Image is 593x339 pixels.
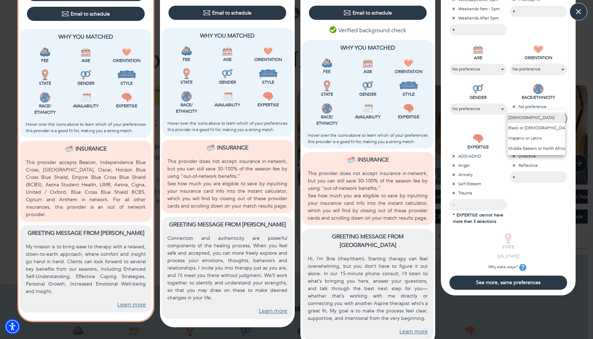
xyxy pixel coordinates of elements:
[508,123,565,133] li: Black or [DEMOGRAPHIC_DATA]
[508,143,565,154] li: Middle Eastern or North African
[508,133,565,143] li: Hispanic or Latinx
[508,113,565,123] li: [DEMOGRAPHIC_DATA]
[5,319,20,334] div: Accessibility Menu
[508,154,565,164] li: Native or [DEMOGRAPHIC_DATA] American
